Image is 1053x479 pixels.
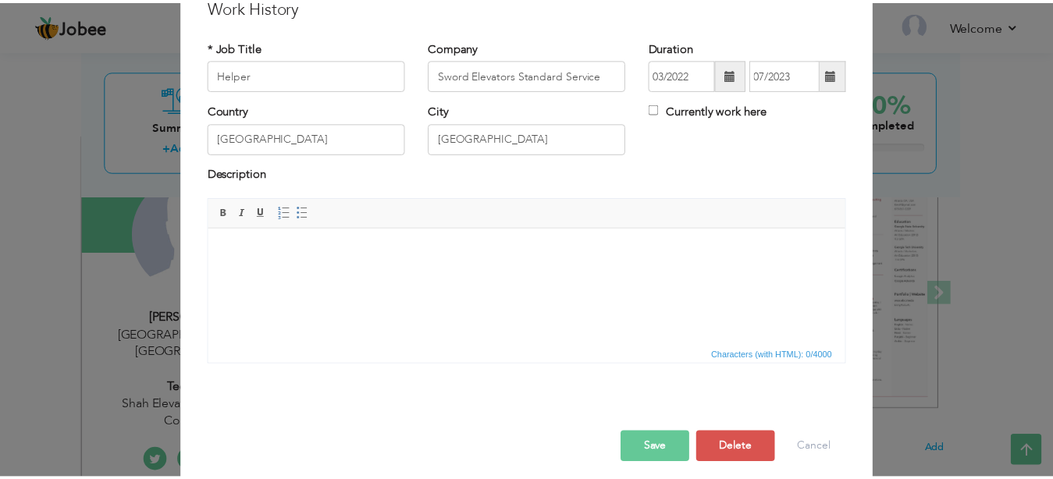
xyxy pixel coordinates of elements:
[656,38,702,55] label: Duration
[656,102,776,119] label: Currently work here
[717,349,846,363] span: Characters (with HTML): 0/4000
[210,38,265,55] label: * Job Title
[211,229,856,346] iframe: Rich Text Editor, workEditor
[297,204,315,222] a: Insert/Remove Bulleted List
[759,59,830,90] input: Present
[210,165,269,182] label: Description
[628,433,698,464] button: Save
[433,38,484,55] label: Company
[717,349,848,363] div: Statistics
[792,433,856,464] button: Cancel
[656,104,667,114] input: Currently work here
[255,204,272,222] a: Underline
[218,204,235,222] a: Bold
[237,204,254,222] a: Italic
[279,204,296,222] a: Insert/Remove Numbered List
[210,102,251,119] label: Country
[656,59,724,90] input: From
[705,433,784,464] button: Delete
[433,102,454,119] label: City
